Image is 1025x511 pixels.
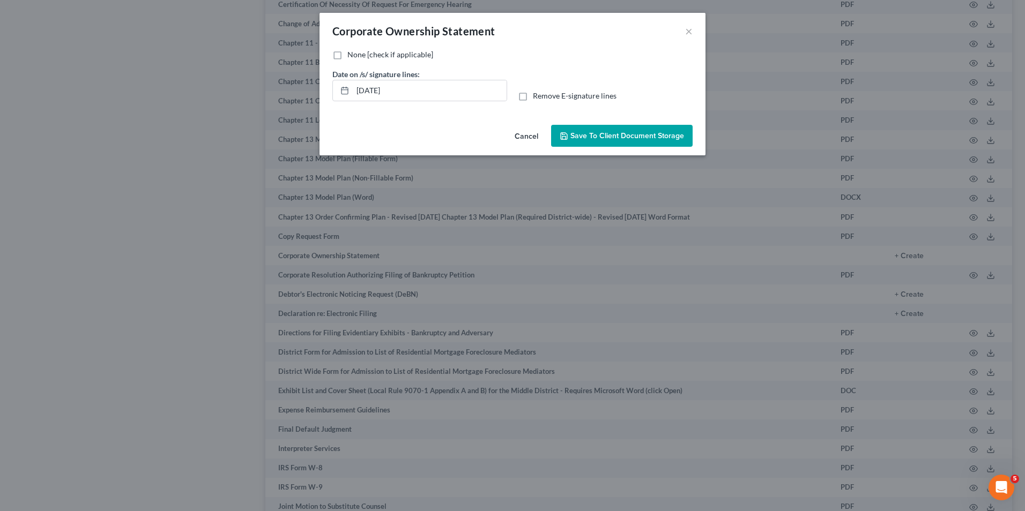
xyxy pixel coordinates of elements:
iframe: Intercom live chat [989,475,1014,500]
span: None [check if applicable] [347,50,433,59]
span: 5 [1011,475,1019,483]
button: Cancel [506,126,547,147]
button: Save to Client Document Storage [551,125,693,147]
span: Remove E-signature lines [533,91,617,100]
input: MM/DD/YYYY [353,80,507,101]
label: Date on /s/ signature lines: [332,69,420,80]
span: Save to Client Document Storage [570,131,684,140]
button: × [685,25,693,37]
div: Corporate Ownership Statement [332,24,495,39]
